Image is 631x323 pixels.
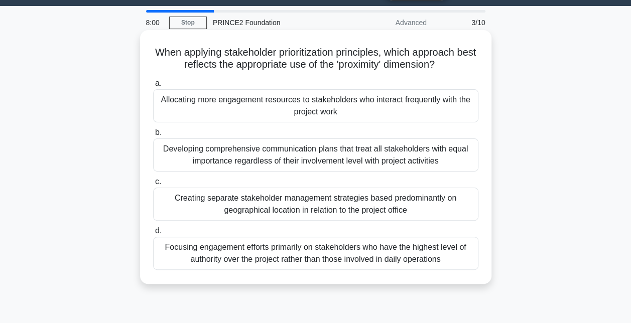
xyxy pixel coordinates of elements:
div: 3/10 [433,13,491,33]
span: d. [155,226,162,235]
span: b. [155,128,162,136]
div: 8:00 [140,13,169,33]
span: a. [155,79,162,87]
div: Allocating more engagement resources to stakeholders who interact frequently with the project work [153,89,478,122]
span: c. [155,177,161,186]
div: PRINCE2 Foundation [207,13,345,33]
h5: When applying stakeholder prioritization principles, which approach best reflects the appropriate... [152,46,479,71]
div: Creating separate stakeholder management strategies based predominantly on geographical location ... [153,188,478,221]
a: Stop [169,17,207,29]
div: Developing comprehensive communication plans that treat all stakeholders with equal importance re... [153,138,478,172]
div: Advanced [345,13,433,33]
div: Focusing engagement efforts primarily on stakeholders who have the highest level of authority ove... [153,237,478,270]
